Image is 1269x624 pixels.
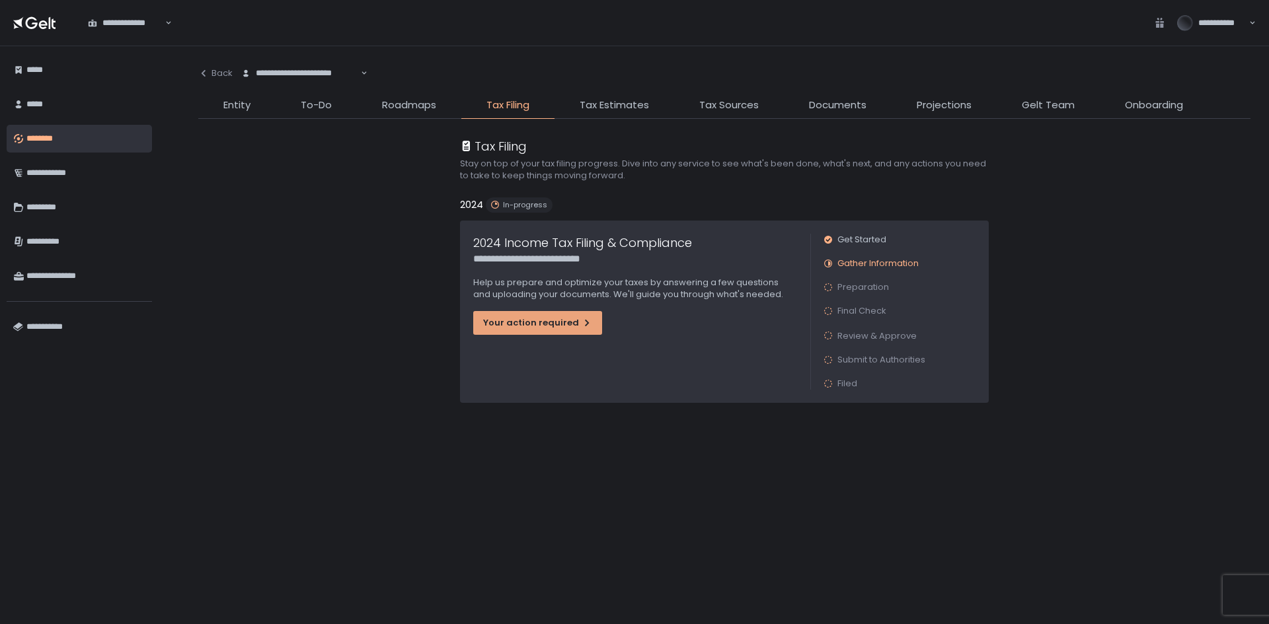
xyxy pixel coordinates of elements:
span: Tax Sources [699,98,759,113]
button: Your action required [473,311,602,335]
div: Search for option [233,59,367,87]
span: Tax Estimates [580,98,649,113]
div: Back [198,67,233,79]
span: Submit to Authorities [837,354,925,366]
span: To-Do [301,98,332,113]
button: Back [198,59,233,87]
span: Preparation [837,281,889,293]
h2: Stay on top of your tax filing progress. Dive into any service to see what's been done, what's ne... [460,158,989,182]
span: Roadmaps [382,98,436,113]
p: Help us prepare and optimize your taxes by answering a few questions and uploading your documents... [473,277,797,300]
span: Gather Information [837,258,919,269]
div: Search for option [79,9,172,37]
span: Gelt Team [1022,98,1075,113]
input: Search for option [163,17,164,30]
span: Tax Filing [486,98,529,113]
span: Onboarding [1125,98,1183,113]
h2: 2024 [460,197,483,213]
span: Get Started [837,234,886,246]
span: Entity [223,98,250,113]
span: Final Check [837,305,886,317]
span: Review & Approve [837,329,917,342]
h1: 2024 Income Tax Filing & Compliance [473,234,692,252]
span: Documents [809,98,866,113]
div: Tax Filing [460,137,527,155]
span: Projections [917,98,972,113]
span: In-progress [503,200,547,210]
span: Filed [837,378,857,390]
div: Your action required [483,317,592,329]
